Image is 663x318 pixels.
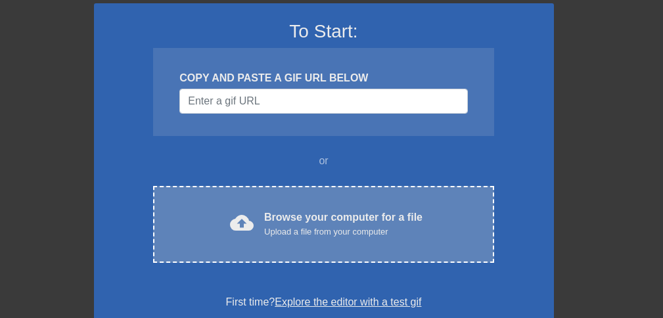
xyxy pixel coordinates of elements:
div: First time? [111,294,537,310]
div: Upload a file from your computer [264,225,423,238]
div: Browse your computer for a file [264,210,423,238]
div: COPY AND PASTE A GIF URL BELOW [179,70,467,86]
div: or [128,153,520,169]
input: Username [179,89,467,114]
a: Explore the editor with a test gif [275,296,421,307]
h3: To Start: [111,20,537,43]
span: cloud_upload [230,211,254,235]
